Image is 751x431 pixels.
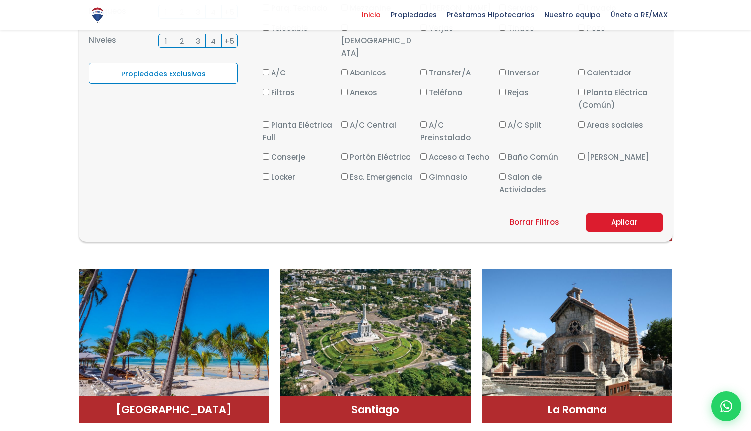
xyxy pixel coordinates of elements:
[442,7,540,22] span: Préstamos Hipotecarios
[499,153,506,160] input: Baño Común
[578,89,585,95] input: Planta Eléctrica (Común)
[263,69,269,75] input: A/C
[350,120,396,130] span: A/C Central
[341,121,348,128] input: A/C Central
[508,87,529,98] span: Rejas
[508,120,542,130] span: A/C Split
[420,173,427,180] input: Gimnasio
[263,173,269,180] input: Locker
[586,213,663,232] button: Aplicar
[429,68,471,78] span: Transfer/A
[341,69,348,75] input: Abanicos
[263,153,269,160] input: Conserje
[429,172,467,182] span: Gimnasio
[499,89,506,95] input: Rejas
[420,89,427,95] input: Teléfono
[79,262,269,423] a: Punta Cana[GEOGRAPHIC_DATA]
[196,35,200,47] span: 3
[357,7,386,22] span: Inicio
[350,68,386,78] span: Abanicos
[420,69,427,75] input: Transfer/A
[482,269,673,403] img: La Romana
[290,403,461,416] h4: Santiago
[165,35,167,47] span: 1
[429,152,489,162] span: Acceso a Techo
[587,152,649,162] span: [PERSON_NAME]
[271,172,295,182] span: Locker
[180,35,184,47] span: 2
[578,69,585,75] input: Calentador
[271,152,305,162] span: Conserje
[341,153,348,160] input: Portón Eléctrico
[606,7,673,22] span: Únete a RE/MAX
[89,403,259,416] h4: [GEOGRAPHIC_DATA]
[350,87,377,98] span: Anexos
[508,68,539,78] span: Inversor
[211,35,216,47] span: 4
[587,120,643,130] span: Areas sociales
[386,7,442,22] span: Propiedades
[429,87,462,98] span: Teléfono
[492,403,663,416] h4: La Romana
[510,216,559,228] a: Borrar Filtros
[263,89,269,95] input: Filtros
[263,120,332,143] span: Planta Eléctrica Full
[499,121,506,128] input: A/C Split
[271,68,286,78] span: A/C
[280,262,471,423] a: SantiagoSantiago
[271,87,295,98] span: Filtros
[420,121,427,128] input: A/C Preinstalado
[89,6,106,24] img: Logo de REMAX
[578,153,585,160] input: [PERSON_NAME]
[350,152,410,162] span: Portón Eléctrico
[420,153,427,160] input: Acceso a Techo
[587,68,632,78] span: Calentador
[341,89,348,95] input: Anexos
[224,35,234,47] span: +5
[499,69,506,75] input: Inversor
[578,87,648,110] span: Planta Eléctrica (Común)
[341,35,411,58] span: [DEMOGRAPHIC_DATA]
[350,172,412,182] span: Esc. Emergencia
[341,173,348,180] input: Esc. Emergencia
[89,34,116,48] span: Niveles
[540,7,606,22] span: Nuestro equipo
[499,172,546,195] span: Salon de Actividades
[79,269,269,403] img: Punta Cana
[508,152,558,162] span: Baño Común
[499,173,506,180] input: Salon de Actividades
[578,121,585,128] input: Areas sociales
[482,262,673,423] a: La RomanaLa Romana
[89,63,238,84] label: Propiedades Exclusivas
[263,121,269,128] input: Planta Eléctrica Full
[280,269,471,403] img: Santiago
